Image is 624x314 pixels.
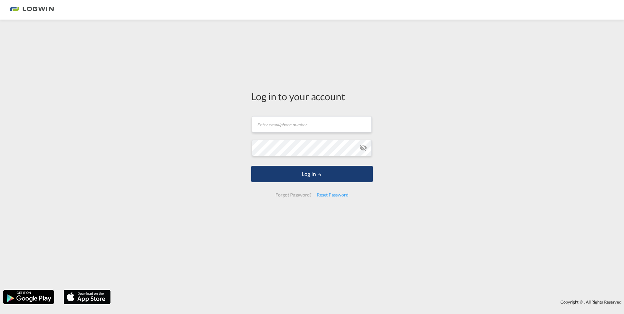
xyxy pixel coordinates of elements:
img: google.png [3,289,55,305]
div: Forgot Password? [273,189,314,201]
div: Reset Password [314,189,351,201]
input: Enter email/phone number [252,116,372,133]
img: apple.png [63,289,111,305]
div: Log in to your account [251,89,373,103]
button: LOGIN [251,166,373,182]
img: 2761ae10d95411efa20a1f5e0282d2d7.png [10,3,54,17]
md-icon: icon-eye-off [359,144,367,152]
div: Copyright © . All Rights Reserved [114,296,624,307]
